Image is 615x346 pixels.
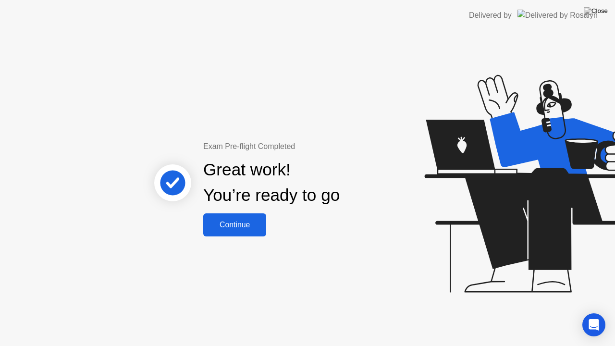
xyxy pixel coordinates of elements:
div: Great work! You’re ready to go [203,157,340,208]
div: Delivered by [469,10,512,21]
img: Delivered by Rosalyn [517,10,598,21]
button: Continue [203,213,266,236]
div: Exam Pre-flight Completed [203,141,402,152]
img: Close [584,7,608,15]
div: Open Intercom Messenger [582,313,605,336]
div: Continue [206,221,263,229]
